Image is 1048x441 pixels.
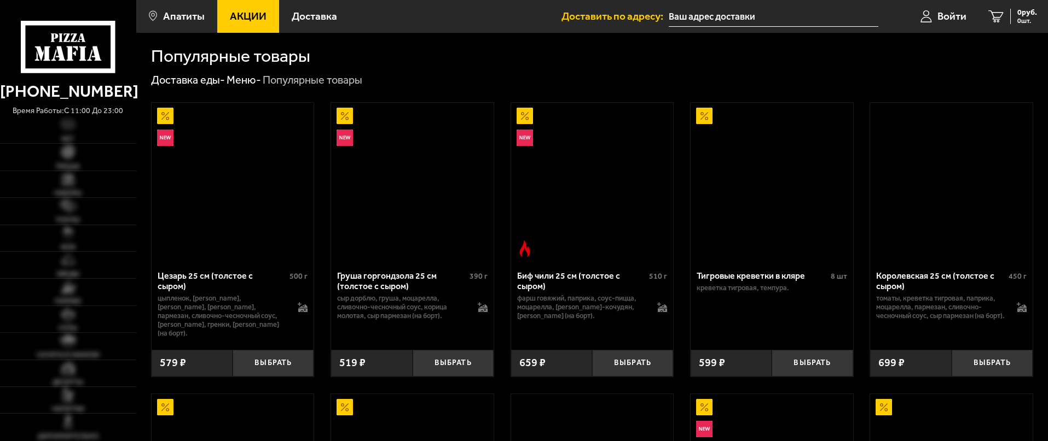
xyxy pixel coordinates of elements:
span: WOK [61,244,76,250]
span: 579 ₽ [160,357,186,368]
a: Доставка еды- [151,73,225,86]
a: АкционныйНовинкаГруша горгондзола 25 см (толстое с сыром) [331,103,494,262]
button: Выбрать [233,350,314,377]
span: 599 ₽ [699,357,725,368]
div: Цезарь 25 см (толстое с сыром) [158,271,287,291]
div: Биф чили 25 см (толстое с сыром) [517,271,647,291]
span: Салаты и закуски [37,351,100,358]
img: Новинка [157,130,173,146]
span: Дополнительно [38,433,99,439]
a: Меню- [227,73,261,86]
img: Акционный [337,108,353,124]
p: цыпленок, [PERSON_NAME], [PERSON_NAME], [PERSON_NAME], пармезан, сливочно-чесночный соус, [PERSON... [158,294,287,338]
img: Новинка [517,130,533,146]
p: сыр дорблю, груша, моцарелла, сливочно-чесночный соус, корица молотая, сыр пармезан (на борт). [337,294,467,320]
a: АкционныйНовинкаОстрое блюдоБиф чили 25 см (толстое с сыром) [511,103,674,262]
img: Острое блюдо [517,240,533,257]
p: креветка тигровая, темпура. [697,284,847,292]
div: Популярные товары [263,73,362,87]
div: Груша горгондзола 25 см (толстое с сыром) [337,271,467,291]
span: Напитки [52,405,84,412]
a: АкционныйНовинкаЦезарь 25 см (толстое с сыром) [152,103,314,262]
span: Акции [230,11,267,21]
button: Выбрать [772,350,853,377]
img: Новинка [696,421,713,437]
span: Роллы [56,216,80,223]
img: Акционный [696,399,713,415]
span: 500 г [289,272,308,281]
span: Апатиты [163,11,205,21]
img: Новинка [337,130,353,146]
span: Доставить по адресу: [561,11,669,21]
span: 0 руб. [1017,9,1037,16]
a: АкционныйТигровые креветки в кляре [691,103,853,262]
span: Войти [937,11,966,21]
span: 0 шт. [1017,17,1037,24]
img: Акционный [157,399,173,415]
span: Пицца [56,163,80,169]
button: Выбрать [592,350,673,377]
span: Супы [59,325,77,331]
span: Горячее [55,298,82,304]
img: Акционный [157,108,173,124]
span: 659 ₽ [519,357,546,368]
span: 390 г [470,272,488,281]
span: 519 ₽ [339,357,366,368]
img: Акционный [876,399,892,415]
span: Десерты [53,379,83,385]
span: 8 шт [831,272,847,281]
p: фарш говяжий, паприка, соус-пицца, моцарелла, [PERSON_NAME]-кочудян, [PERSON_NAME] (на борт). [517,294,647,320]
h1: Популярные товары [151,48,310,65]
img: Акционный [337,399,353,415]
span: 510 г [649,272,667,281]
span: Наборы [54,190,82,196]
div: Королевская 25 см (толстое с сыром) [876,271,1006,291]
div: Тигровые креветки в кляре [697,271,828,281]
span: Обеды [56,271,79,277]
img: Акционный [696,108,713,124]
span: Хит [61,136,74,142]
button: Выбрать [952,350,1033,377]
input: Ваш адрес доставки [669,7,878,27]
span: 699 ₽ [878,357,905,368]
img: Акционный [517,108,533,124]
a: Королевская 25 см (толстое с сыром) [870,103,1033,262]
button: Выбрать [413,350,494,377]
p: томаты, креветка тигровая, паприка, моцарелла, пармезан, сливочно-чесночный соус, сыр пармезан (н... [876,294,1006,320]
span: Доставка [292,11,337,21]
span: 450 г [1009,272,1027,281]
